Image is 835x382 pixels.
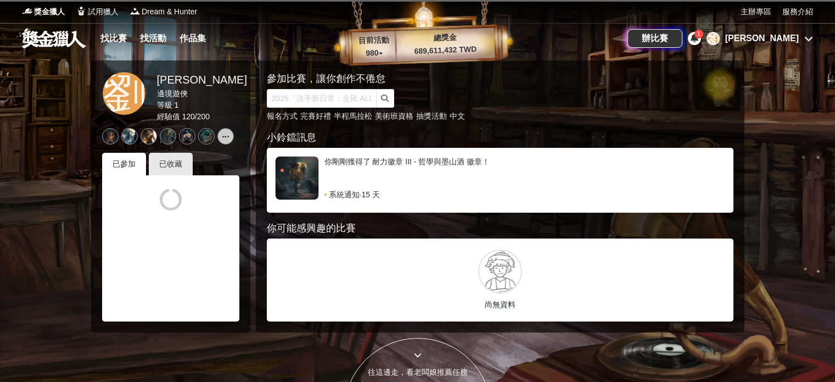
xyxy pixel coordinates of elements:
p: 目前活動 [351,34,396,47]
a: 完賽好禮 [300,112,331,120]
a: 劉 [102,71,146,115]
span: 獎金獵人 [34,6,65,18]
span: 試用獵人 [88,6,119,18]
span: 經驗值 [157,112,180,121]
div: 參加比賽，讓你創作不倦怠 [267,71,695,86]
a: 找活動 [136,31,171,46]
a: Logo獎金獵人 [22,6,65,18]
span: 15 天 [361,189,379,200]
a: 服務介紹 [782,6,813,18]
span: · [360,189,362,200]
span: 120 / 200 [182,112,210,121]
span: 1 [174,101,178,109]
a: 作品集 [175,31,210,46]
a: Logo試用獵人 [76,6,119,18]
div: [PERSON_NAME] [725,32,799,45]
div: 已收藏 [149,153,193,175]
div: [PERSON_NAME] [157,71,247,88]
div: 你剛剛獲得了 耐力徽章 III - 哲學與墨山酒 徽章！ [324,156,725,189]
p: 尚無資料 [272,299,728,311]
a: 美術班資格 [375,112,413,120]
p: 689,611,432 TWD [396,43,495,58]
span: 等級 [157,101,172,109]
a: 報名方式 [267,112,298,120]
input: 2025「洗手新日常：全民 ALL IN」洗手歌全台徵選 [267,89,377,108]
img: Logo [76,5,87,16]
a: 主辦專區 [741,6,771,18]
div: 往這邊走，看老闆娘推薦任務 [344,367,491,378]
div: 劉 [707,32,720,45]
a: LogoDream & Hunter [130,6,197,18]
a: 找比賽 [96,31,131,46]
a: 中文 [450,112,465,120]
p: 總獎金 [395,30,495,45]
img: Logo [22,5,33,16]
div: 你可能感興趣的比賽 [267,221,733,236]
span: 1 [697,31,700,37]
img: Logo [130,5,141,16]
a: 抽獎活動 [416,112,447,120]
div: 小鈴鐺訊息 [267,130,733,145]
span: 系統通知 [329,189,360,200]
a: 辦比賽 [627,29,682,48]
a: 你剛剛獲得了 耐力徽章 III - 哲學與墨山酒 徽章！系統通知·15 天 [275,156,725,200]
div: 已參加 [102,153,146,175]
a: 半程馬拉松 [334,112,372,120]
p: 980 ▴ [352,47,396,60]
div: 邊境遊俠 [157,88,247,99]
span: Dream & Hunter [142,6,197,18]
